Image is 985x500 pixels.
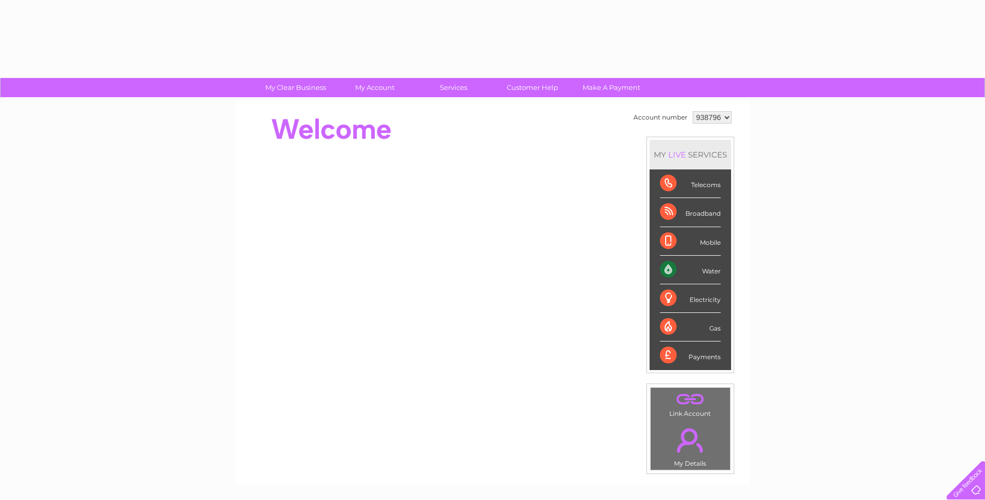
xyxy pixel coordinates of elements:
a: Make A Payment [569,78,654,97]
td: My Details [650,419,731,470]
div: Mobile [660,227,721,256]
div: Gas [660,313,721,341]
a: My Account [332,78,417,97]
a: Services [411,78,496,97]
td: Account number [631,109,690,126]
div: MY SERVICES [650,140,731,169]
a: Customer Help [490,78,575,97]
div: Electricity [660,284,721,313]
div: Telecoms [660,169,721,198]
div: Payments [660,341,721,370]
td: Link Account [650,387,731,420]
a: My Clear Business [253,78,339,97]
div: Water [660,256,721,284]
a: . [653,390,727,409]
div: LIVE [666,150,688,160]
a: . [653,422,727,458]
div: Broadband [660,198,721,227]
